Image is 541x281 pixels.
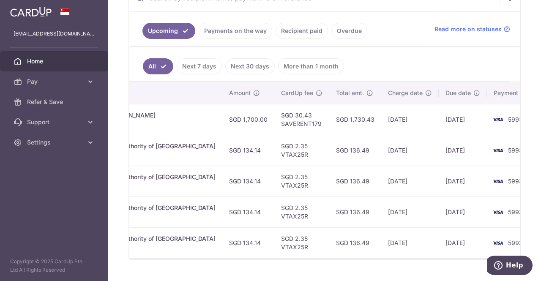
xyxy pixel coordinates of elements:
a: Read more on statuses [434,25,510,33]
iframe: Opens a widget where you can find more information [487,256,533,277]
img: Bank Card [489,145,506,156]
td: SGD 136.49 [329,166,381,196]
td: SGD 134.14 [222,196,274,227]
td: [DATE] [439,166,487,196]
td: [DATE] [381,227,439,258]
span: Total amt. [336,89,364,97]
a: More than 1 month [278,58,344,74]
img: Bank Card [489,238,506,248]
span: 5993 [508,116,523,123]
span: 5993 [508,177,523,185]
td: SGD 2.35 VTAX25R [274,227,329,258]
td: [DATE] [439,196,487,227]
span: Refer & Save [27,98,83,106]
img: Bank Card [489,176,506,186]
td: [DATE] [381,166,439,196]
span: Home [27,57,83,65]
td: SGD 1,700.00 [222,104,274,135]
a: Next 7 days [177,58,222,74]
td: [DATE] [439,104,487,135]
a: Upcoming [142,23,195,39]
span: Support [27,118,83,126]
span: Charge date [388,89,423,97]
img: Bank Card [489,207,506,217]
p: [EMAIL_ADDRESS][DOMAIN_NAME] [14,30,95,38]
span: Pay [27,77,83,86]
td: [DATE] [439,227,487,258]
img: CardUp [10,7,52,17]
a: Next 30 days [225,58,275,74]
span: CardUp fee [281,89,313,97]
a: All [143,58,173,74]
span: 5993 [508,147,523,154]
td: SGD 134.14 [222,227,274,258]
td: SGD 2.35 VTAX25R [274,135,329,166]
td: SGD 2.35 VTAX25R [274,196,329,227]
span: 5993 [508,239,523,246]
td: [DATE] [381,104,439,135]
td: SGD 2.35 VTAX25R [274,166,329,196]
td: SGD 136.49 [329,135,381,166]
td: SGD 134.14 [222,166,274,196]
td: [DATE] [381,135,439,166]
td: SGD 1,730.43 [329,104,381,135]
td: [DATE] [381,196,439,227]
td: SGD 30.43 SAVERENT179 [274,104,329,135]
img: Bank Card [489,115,506,125]
span: 5993 [508,208,523,216]
td: SGD 134.14 [222,135,274,166]
a: Overdue [331,23,367,39]
span: Due date [445,89,471,97]
span: Read more on statuses [434,25,502,33]
span: Amount [229,89,251,97]
td: SGD 136.49 [329,196,381,227]
a: Payments on the way [199,23,272,39]
td: [DATE] [439,135,487,166]
td: SGD 136.49 [329,227,381,258]
span: Settings [27,138,83,147]
a: Recipient paid [276,23,328,39]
